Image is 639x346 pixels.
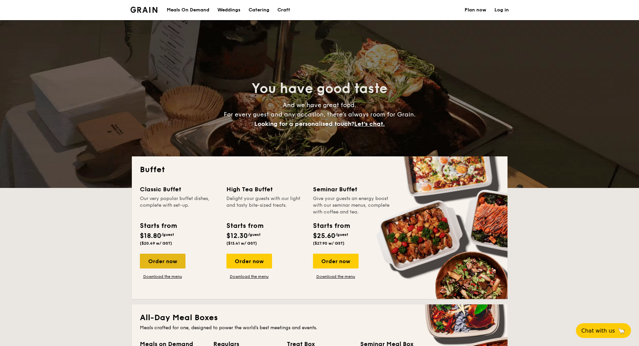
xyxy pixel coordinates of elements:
h2: Buffet [140,164,499,175]
span: $18.80 [140,232,161,240]
a: Download the menu [226,274,272,279]
span: ($27.90 w/ GST) [313,241,344,246]
img: Grain [130,7,158,13]
button: Chat with us🦙 [576,323,631,338]
span: ($20.49 w/ GST) [140,241,172,246]
div: Starts from [226,221,263,231]
div: Order now [313,254,359,268]
div: Classic Buffet [140,185,218,194]
span: ($13.41 w/ GST) [226,241,257,246]
span: And we have great food. For every guest and any occasion, there’s always room for Grain. [224,101,416,128]
span: /guest [248,232,261,237]
div: Delight your guests with our light and tasty bite-sized treats. [226,195,305,215]
span: Let's chat. [354,120,385,128]
div: Starts from [140,221,176,231]
span: 🦙 [618,327,626,335]
span: /guest [161,232,174,237]
span: $12.30 [226,232,248,240]
span: $25.60 [313,232,335,240]
a: Download the menu [140,274,185,279]
span: Chat with us [581,328,615,334]
div: High Tea Buffet [226,185,305,194]
div: Our very popular buffet dishes, complete with set-up. [140,195,218,215]
div: Give your guests an energy boost with our seminar menus, complete with coffee and tea. [313,195,391,215]
div: Order now [226,254,272,268]
a: Download the menu [313,274,359,279]
h2: All-Day Meal Boxes [140,312,499,323]
div: Order now [140,254,185,268]
div: Seminar Buffet [313,185,391,194]
div: Starts from [313,221,350,231]
a: Logotype [130,7,158,13]
span: /guest [335,232,348,237]
span: You have good taste [252,81,387,97]
div: Meals crafted for one, designed to power the world's best meetings and events. [140,325,499,331]
span: Looking for a personalised touch? [254,120,354,128]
